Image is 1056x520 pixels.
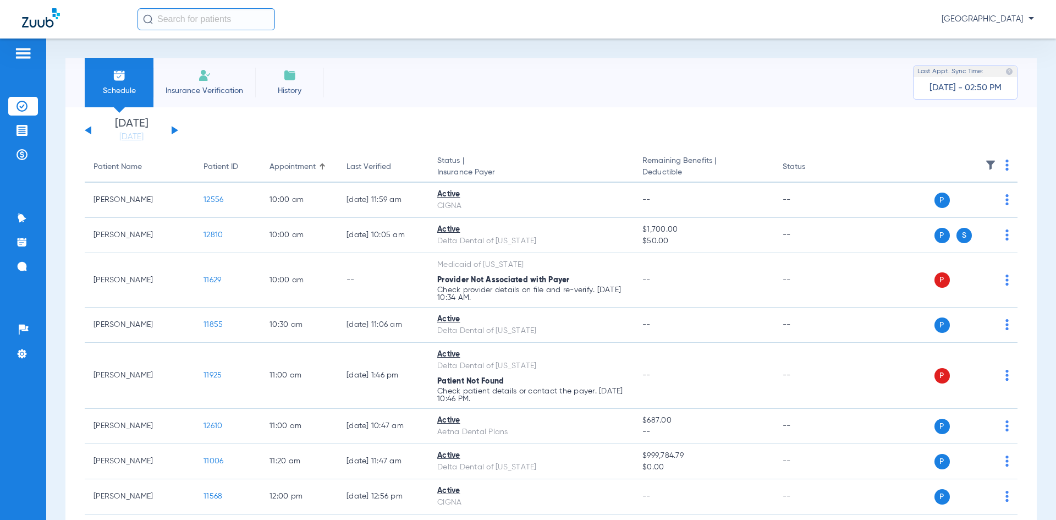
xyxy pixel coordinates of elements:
img: Schedule [113,69,126,82]
span: -- [642,276,651,284]
div: Last Verified [346,161,391,173]
span: 12556 [204,196,223,204]
td: -- [774,343,848,409]
span: -- [642,426,765,438]
div: Active [437,450,625,462]
div: Appointment [269,161,316,173]
span: P [934,454,950,469]
td: [DATE] 1:46 PM [338,343,428,409]
div: Active [437,224,625,236]
img: Zuub Logo [22,8,60,28]
td: [DATE] 10:47 AM [338,409,428,444]
td: [PERSON_NAME] [85,253,195,308]
span: $0.00 [642,462,765,473]
td: -- [774,253,848,308]
div: Active [437,189,625,200]
td: -- [774,444,848,479]
span: 11925 [204,371,222,379]
td: [PERSON_NAME] [85,479,195,514]
span: 11629 [204,276,221,284]
td: 11:00 AM [261,409,338,444]
span: P [934,318,950,333]
span: P [934,489,950,505]
td: [DATE] 11:59 AM [338,183,428,218]
div: Aetna Dental Plans [437,426,625,438]
div: Delta Dental of [US_STATE] [437,325,625,337]
span: P [934,193,950,208]
div: Active [437,415,625,426]
th: Status [774,152,848,183]
span: 12810 [204,231,223,239]
iframe: Chat Widget [1001,467,1056,520]
th: Remaining Benefits | [634,152,773,183]
td: -- [774,479,848,514]
span: S [956,228,972,243]
img: group-dot-blue.svg [1005,194,1009,205]
td: 10:00 AM [261,218,338,253]
span: P [934,272,950,288]
img: group-dot-blue.svg [1005,420,1009,431]
span: Deductible [642,167,765,178]
td: [DATE] 10:05 AM [338,218,428,253]
div: Active [437,349,625,360]
img: group-dot-blue.svg [1005,319,1009,330]
td: [PERSON_NAME] [85,183,195,218]
span: P [934,228,950,243]
div: Delta Dental of [US_STATE] [437,462,625,473]
td: 12:00 PM [261,479,338,514]
td: 10:30 AM [261,308,338,343]
img: group-dot-blue.svg [1005,275,1009,286]
td: [DATE] 11:47 AM [338,444,428,479]
span: 11568 [204,492,222,500]
span: Patient Not Found [437,377,504,385]
span: Last Appt. Sync Time: [917,66,983,77]
span: -- [642,321,651,329]
span: $687.00 [642,415,765,426]
div: Patient ID [204,161,238,173]
img: filter.svg [985,160,996,171]
div: CIGNA [437,200,625,212]
div: Medicaid of [US_STATE] [437,259,625,271]
span: P [934,419,950,434]
td: [PERSON_NAME] [85,343,195,409]
span: $50.00 [642,236,765,247]
img: group-dot-blue.svg [1005,456,1009,467]
td: [PERSON_NAME] [85,444,195,479]
div: Active [437,485,625,497]
div: Delta Dental of [US_STATE] [437,360,625,372]
input: Search for patients [137,8,275,30]
td: [DATE] 12:56 PM [338,479,428,514]
td: -- [774,218,848,253]
li: [DATE] [98,118,164,143]
img: group-dot-blue.svg [1005,370,1009,381]
td: -- [774,409,848,444]
td: [DATE] 11:06 AM [338,308,428,343]
td: -- [774,183,848,218]
img: group-dot-blue.svg [1005,160,1009,171]
span: -- [642,196,651,204]
span: Insurance Verification [162,85,247,96]
td: 10:00 AM [261,253,338,308]
td: 10:00 AM [261,183,338,218]
th: Status | [428,152,634,183]
a: [DATE] [98,132,164,143]
td: -- [774,308,848,343]
span: 11855 [204,321,223,329]
div: Delta Dental of [US_STATE] [437,236,625,247]
p: Check patient details or contact the payer. [DATE] 10:46 PM. [437,387,625,403]
span: -- [642,492,651,500]
span: -- [642,371,651,379]
span: Insurance Payer [437,167,625,178]
span: History [263,85,316,96]
td: 11:00 AM [261,343,338,409]
img: group-dot-blue.svg [1005,229,1009,240]
div: Patient Name [94,161,142,173]
span: 11006 [204,457,223,465]
td: [PERSON_NAME] [85,218,195,253]
td: [PERSON_NAME] [85,409,195,444]
td: 11:20 AM [261,444,338,479]
span: [GEOGRAPHIC_DATA] [942,14,1034,25]
div: Last Verified [346,161,420,173]
div: Patient ID [204,161,252,173]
